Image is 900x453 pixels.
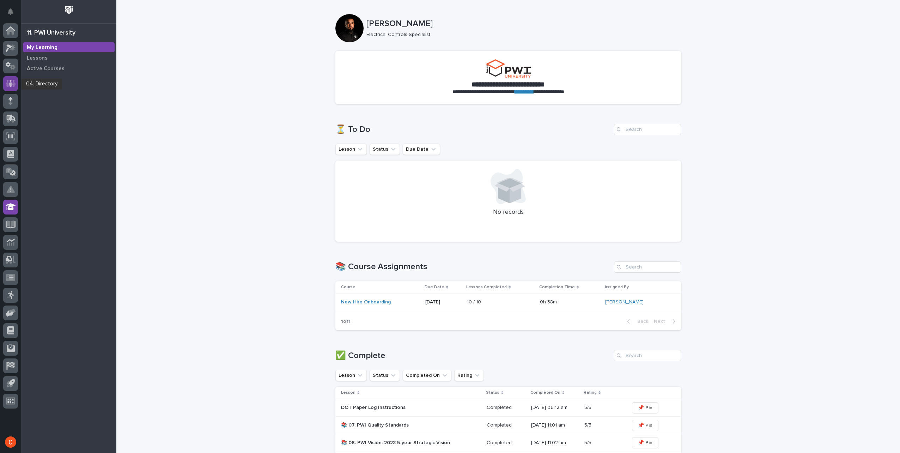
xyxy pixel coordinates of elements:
[604,283,629,291] p: Assigned By
[654,319,669,324] span: Next
[27,29,75,37] div: 11. PWI University
[27,44,57,51] p: My Learning
[27,66,65,72] p: Active Courses
[341,440,464,446] p: 📚 08. PWI Vision: 2023 5-year Strategic Vision
[531,422,579,428] p: [DATE] 11:01 am
[638,439,652,446] span: 📌 Pin
[632,420,658,431] button: 📌 Pin
[344,209,673,216] p: No records
[335,313,356,330] p: 1 of 1
[403,144,440,155] button: Due Date
[366,32,675,38] p: Electrical Controls Specialist
[341,389,355,397] p: Lesson
[540,298,558,305] p: 0h 38m
[531,405,579,411] p: [DATE] 06:12 am
[335,370,367,381] button: Lesson
[335,434,681,452] tr: 📚 08. PWI Vision: 2023 5-year Strategic VisionCompletedCompleted [DATE] 11:02 am5/55/5 📌 Pin
[638,422,652,429] span: 📌 Pin
[584,439,593,446] p: 5/5
[335,262,611,272] h1: 📚 Course Assignments
[584,421,593,428] p: 5/5
[531,440,579,446] p: [DATE] 11:02 am
[335,399,681,417] tr: DOT Paper Log InstructionsCompletedCompleted [DATE] 06:12 am5/55/5 📌 Pin
[651,318,681,325] button: Next
[466,283,507,291] p: Lessons Completed
[632,402,658,413] button: 📌 Pin
[335,294,681,311] tr: New Hire Onboarding [DATE]10 / 1010 / 10 0h 38m0h 38m [PERSON_NAME]
[3,4,18,19] button: Notifications
[621,318,651,325] button: Back
[425,299,461,305] p: [DATE]
[27,55,48,61] p: Lessons
[341,283,355,291] p: Course
[370,144,400,155] button: Status
[539,283,575,291] p: Completion Time
[21,42,116,53] a: My Learning
[614,261,681,273] input: Search
[370,370,400,381] button: Status
[530,389,560,397] p: Completed On
[584,403,593,411] p: 5/5
[341,422,464,428] p: 📚 07. PWI Quality Standards
[633,319,648,324] span: Back
[341,405,464,411] p: DOT Paper Log Instructions
[366,19,678,29] p: [PERSON_NAME]
[335,351,611,361] h1: ✅ Complete
[335,417,681,434] tr: 📚 07. PWI Quality StandardsCompletedCompleted [DATE] 11:01 am5/55/5 📌 Pin
[638,404,652,411] span: 📌 Pin
[486,59,531,78] img: pwi-university-small.png
[614,350,681,361] input: Search
[403,370,451,381] button: Completed On
[425,283,444,291] p: Due Date
[9,8,18,20] div: Notifications
[21,63,116,74] a: Active Courses
[487,439,513,446] p: Completed
[21,53,116,63] a: Lessons
[335,125,611,135] h1: ⏳ To Do
[341,299,391,305] a: New Hire Onboarding
[487,421,513,428] p: Completed
[487,403,513,411] p: Completed
[467,298,482,305] p: 10 / 10
[335,144,367,155] button: Lesson
[614,124,681,135] input: Search
[3,435,18,449] button: users-avatar
[605,299,644,305] a: [PERSON_NAME]
[584,389,597,397] p: Rating
[632,437,658,448] button: 📌 Pin
[486,389,499,397] p: Status
[62,4,75,17] img: Workspace Logo
[454,370,484,381] button: Rating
